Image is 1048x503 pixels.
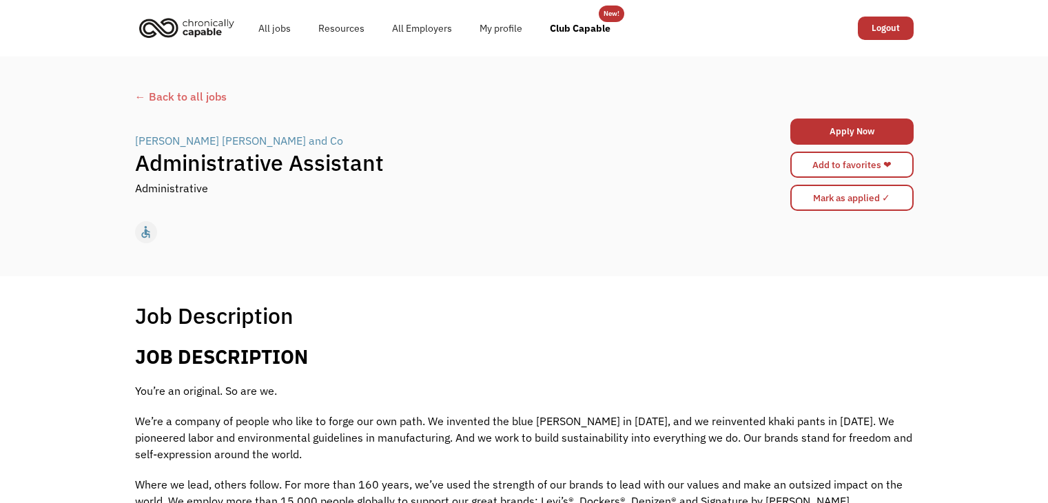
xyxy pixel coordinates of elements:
[305,6,378,50] a: Resources
[135,12,238,43] img: Chronically Capable logo
[135,132,347,149] a: [PERSON_NAME] [PERSON_NAME] and Co
[378,6,466,50] a: All Employers
[135,413,914,462] p: We’re a company of people who like to forge our own path. We invented the blue [PERSON_NAME] in [...
[135,382,914,399] p: You’re an original. So are we.
[135,12,245,43] a: home
[245,6,305,50] a: All jobs
[466,6,536,50] a: My profile
[135,132,343,149] div: [PERSON_NAME] [PERSON_NAME] and Co
[135,344,308,369] b: JOB DESCRIPTION
[790,181,914,214] form: Mark as applied form
[604,6,619,22] div: New!
[135,302,294,329] h1: Job Description
[536,6,624,50] a: Club Capable
[790,119,914,145] a: Apply Now
[790,185,914,211] input: Mark as applied ✓
[790,152,914,178] a: Add to favorites ❤
[138,222,153,243] div: accessible
[135,180,208,196] div: Administrative
[858,17,914,40] a: Logout
[135,149,719,176] h1: Administrative Assistant
[135,88,914,105] a: ← Back to all jobs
